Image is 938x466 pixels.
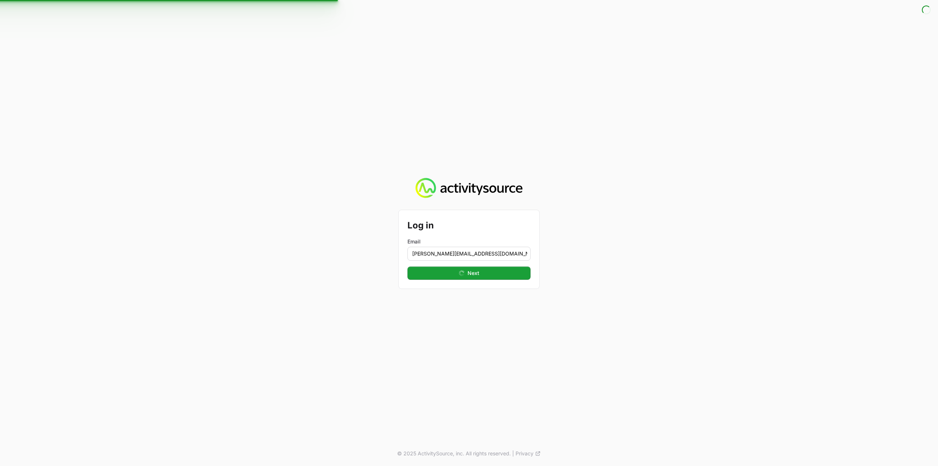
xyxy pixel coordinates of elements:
h2: Log in [407,219,531,232]
a: Privacy [516,450,541,457]
span: | [512,450,514,457]
label: Email [407,238,531,245]
button: Next [407,267,531,280]
img: Activity Source [416,178,522,198]
p: © 2025 ActivitySource, inc. All rights reserved. [397,450,511,457]
span: Next [468,269,479,278]
input: Enter your email [407,247,531,261]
